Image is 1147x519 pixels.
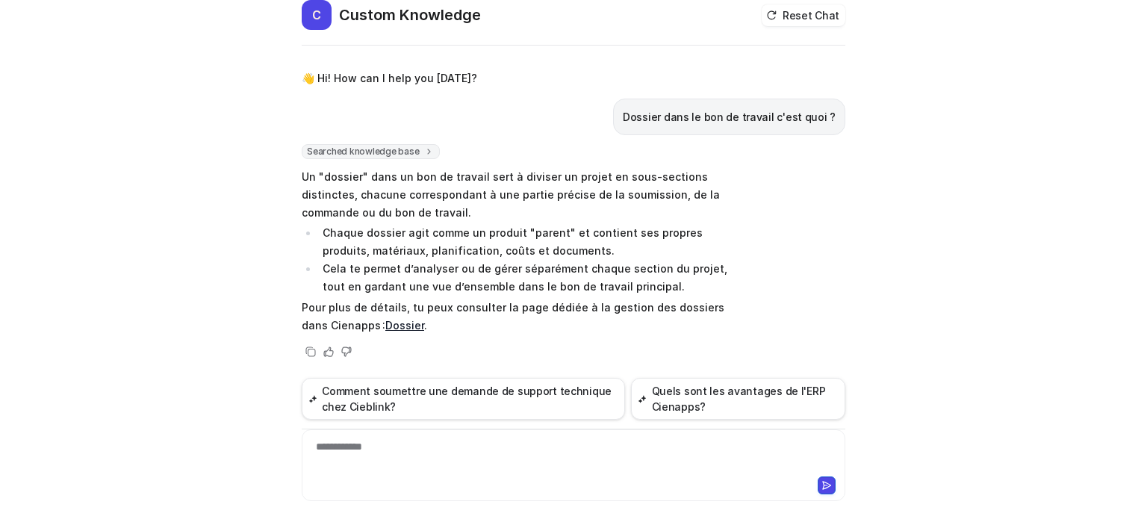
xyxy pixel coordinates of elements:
button: Quels sont les avantages de l'ERP Cienapps? [631,378,845,420]
p: Dossier dans le bon de travail c'est quoi ? [623,108,836,126]
button: Comment soumettre une demande de support technique chez Cieblink? [302,378,625,420]
h2: Custom Knowledge [339,4,481,25]
p: 👋 Hi! How can I help you [DATE]? [302,69,477,87]
button: Reset Chat [762,4,845,26]
p: Pour plus de détails, tu peux consulter la page dédiée à la gestion des dossiers dans Cienapps : . [302,299,739,335]
li: Cela te permet d’analyser ou de gérer séparément chaque section du projet, tout en gardant une vu... [318,260,739,296]
a: Dossier [385,319,424,332]
span: Searched knowledge base [302,144,440,159]
p: Un "dossier" dans un bon de travail sert à diviser un projet en sous-sections distinctes, chacune... [302,168,739,222]
li: Chaque dossier agit comme un produit "parent" et contient ses propres produits, matériaux, planif... [318,224,739,260]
